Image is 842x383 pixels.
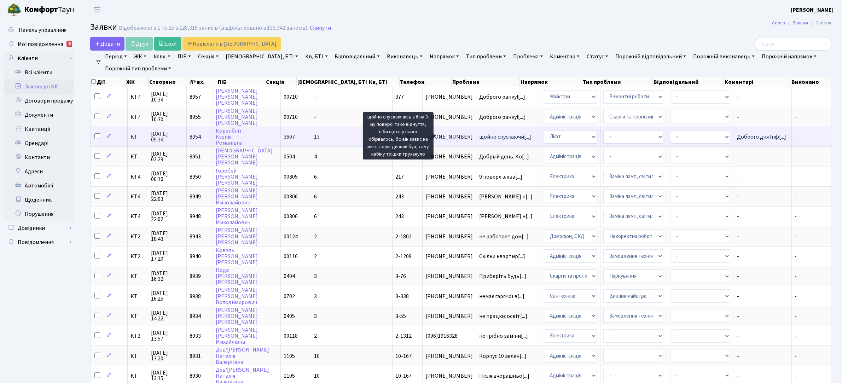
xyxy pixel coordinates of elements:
[91,77,126,87] th: Дії
[795,352,797,360] span: -
[149,77,190,87] th: Створено
[395,233,412,240] span: 2-1802
[216,167,258,187] a: Горобей[PERSON_NAME][PERSON_NAME]
[737,194,789,199] span: -
[130,214,145,219] span: КТ4
[151,350,184,361] span: [DATE] 13:20
[130,353,145,359] span: КТ
[479,213,533,220] span: [PERSON_NAME] н[...]
[425,373,473,379] span: [PHONE_NUMBER]
[130,294,145,299] span: КТ
[284,133,295,141] span: 3607
[130,94,145,100] span: КТ7
[95,40,120,48] span: Додати
[4,94,74,108] a: Договори продажу
[66,41,72,47] div: 6
[425,273,473,279] span: [PHONE_NUMBER]
[284,93,298,101] span: 00710
[314,292,317,300] span: 3
[284,253,298,260] span: 00116
[425,154,473,159] span: [PHONE_NUMBER]
[737,154,789,159] span: -
[737,174,789,180] span: -
[737,353,789,359] span: -
[395,272,406,280] span: 3-76
[332,51,383,63] a: Відповідальний
[4,37,74,51] a: Мої повідомлення6
[130,154,145,159] span: КТ
[737,373,789,379] span: -
[265,77,297,87] th: Секція
[284,312,295,320] span: 0405
[151,51,173,63] a: № вх.
[151,231,184,242] span: [DATE] 18:43
[4,65,74,80] a: Всі клієнти
[216,127,243,147] a: КоренблітКсеніяРоманівна
[131,51,149,63] a: ЖК
[737,254,789,259] span: -
[425,294,473,299] span: [PHONE_NUMBER]
[582,77,652,87] th: Тип проблеми
[190,253,201,260] span: 8940
[479,372,529,380] span: Після вчорашньо[...]
[479,93,525,101] span: Доброго ранку![...]
[737,273,789,279] span: -
[151,171,184,182] span: [DATE] 00:10
[384,51,425,63] a: Виконавець
[314,233,317,240] span: 2
[510,51,546,63] a: Проблема
[216,207,258,226] a: [PERSON_NAME][PERSON_NAME]Миколайович
[314,312,317,320] span: 3
[151,111,184,122] span: [DATE] 10:30
[216,87,258,107] a: [PERSON_NAME][PERSON_NAME][PERSON_NAME]
[310,25,331,31] a: Скинути
[4,207,74,221] a: Порушення
[314,173,317,181] span: 6
[130,273,145,279] span: КТ
[190,173,201,181] span: 8950
[425,313,473,319] span: [PHONE_NUMBER]
[302,51,330,63] a: Кв, БТІ
[314,193,317,201] span: 6
[151,271,184,282] span: [DATE] 16:32
[190,77,217,87] th: № вх.
[4,235,74,249] a: Повідомлення
[479,253,525,260] span: Скілки квартир[...]
[217,77,265,87] th: ПІБ
[24,4,74,16] span: Таун
[737,114,789,120] span: -
[368,77,400,87] th: Кв, БТІ
[126,77,149,87] th: ЖК
[755,37,831,51] input: Пошук...
[395,332,412,340] span: 2-1312
[737,94,789,100] span: -
[284,193,298,201] span: 00306
[190,153,201,161] span: 8951
[4,164,74,179] a: Адреси
[314,332,317,340] span: 2
[130,373,145,379] span: КТ
[791,6,834,14] b: [PERSON_NAME]
[284,332,298,340] span: 00118
[395,173,404,181] span: 217
[4,23,74,37] a: Панель управління
[395,312,406,320] span: 3-55
[216,306,258,326] a: [PERSON_NAME][PERSON_NAME][PERSON_NAME]
[795,213,797,220] span: -
[190,113,201,121] span: 8955
[425,234,473,239] span: [PHONE_NUMBER]
[479,233,529,240] span: не работает дом[...]
[102,51,130,63] a: Період
[130,194,145,199] span: КТ4
[190,372,201,380] span: 8930
[314,133,320,141] span: 13
[4,122,74,136] a: Квитанції
[130,234,145,239] span: КТ2
[90,21,117,33] span: Заявки
[151,370,184,381] span: [DATE] 13:15
[4,51,74,65] a: Клієнти
[479,332,528,340] span: потрібно заміни[...]
[151,151,184,162] span: [DATE] 02:29
[223,51,301,63] a: [DEMOGRAPHIC_DATA], БТІ
[130,114,145,120] span: КТ7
